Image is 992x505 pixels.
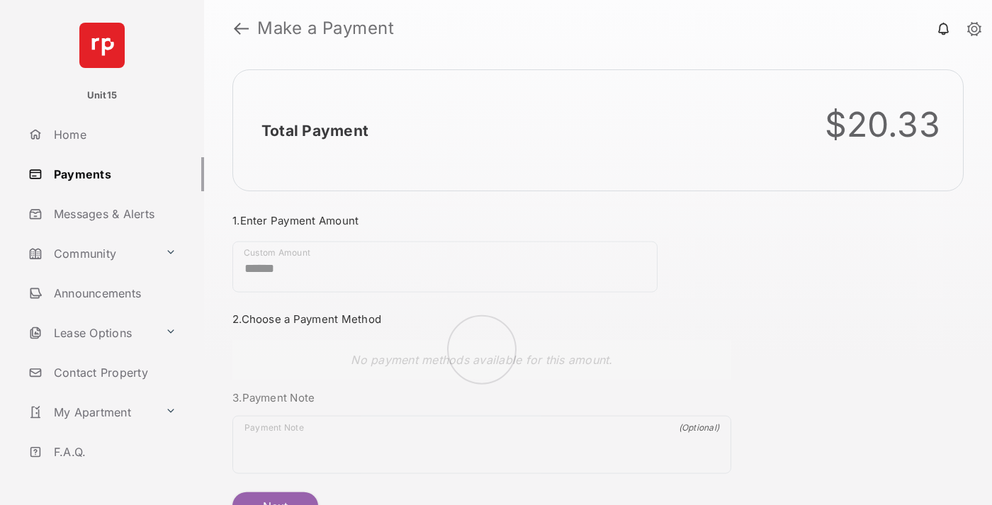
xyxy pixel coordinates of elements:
[261,122,368,140] h2: Total Payment
[23,395,159,429] a: My Apartment
[23,356,204,390] a: Contact Property
[87,89,118,103] p: Unit15
[23,237,159,271] a: Community
[825,104,941,145] div: $20.33
[79,23,125,68] img: svg+xml;base64,PHN2ZyB4bWxucz0iaHR0cDovL3d3dy53My5vcmcvMjAwMC9zdmciIHdpZHRoPSI2NCIgaGVpZ2h0PSI2NC...
[232,312,731,326] h3: 2. Choose a Payment Method
[23,276,204,310] a: Announcements
[232,391,731,404] h3: 3. Payment Note
[23,316,159,350] a: Lease Options
[23,157,204,191] a: Payments
[23,118,204,152] a: Home
[23,435,204,469] a: F.A.Q.
[23,197,204,231] a: Messages & Alerts
[232,214,731,227] h3: 1. Enter Payment Amount
[257,20,394,37] strong: Make a Payment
